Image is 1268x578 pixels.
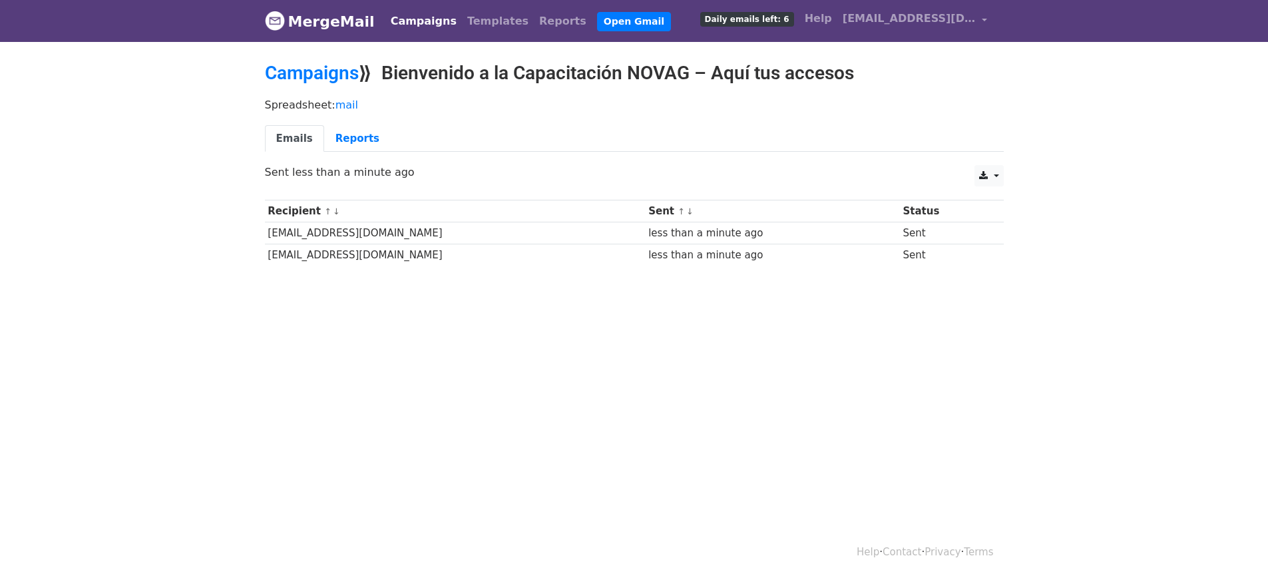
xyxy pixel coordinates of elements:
[333,206,340,216] a: ↓
[648,226,897,241] div: less than a minute ago
[534,8,592,35] a: Reports
[686,206,694,216] a: ↓
[648,248,897,263] div: less than a minute ago
[645,200,899,222] th: Sent
[900,244,990,266] td: Sent
[265,244,646,266] td: [EMAIL_ADDRESS][DOMAIN_NAME]
[265,200,646,222] th: Recipient
[335,99,358,111] a: mail
[900,222,990,244] td: Sent
[462,8,534,35] a: Templates
[900,200,990,222] th: Status
[265,98,1004,112] p: Spreadsheet:
[883,546,921,558] a: Contact
[324,206,331,216] a: ↑
[265,7,375,35] a: MergeMail
[695,5,799,32] a: Daily emails left: 6
[265,222,646,244] td: [EMAIL_ADDRESS][DOMAIN_NAME]
[265,62,1004,85] h2: ⟫ Bienvenido a la Capacitación NOVAG – Aquí tus accesos
[265,165,1004,179] p: Sent less than a minute ago
[324,125,391,152] a: Reports
[265,11,285,31] img: MergeMail logo
[857,546,879,558] a: Help
[385,8,462,35] a: Campaigns
[678,206,685,216] a: ↑
[837,5,993,37] a: [EMAIL_ADDRESS][DOMAIN_NAME]
[799,5,837,32] a: Help
[265,125,324,152] a: Emails
[925,546,960,558] a: Privacy
[700,12,794,27] span: Daily emails left: 6
[843,11,976,27] span: [EMAIL_ADDRESS][DOMAIN_NAME]
[265,62,359,84] a: Campaigns
[964,546,993,558] a: Terms
[597,12,671,31] a: Open Gmail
